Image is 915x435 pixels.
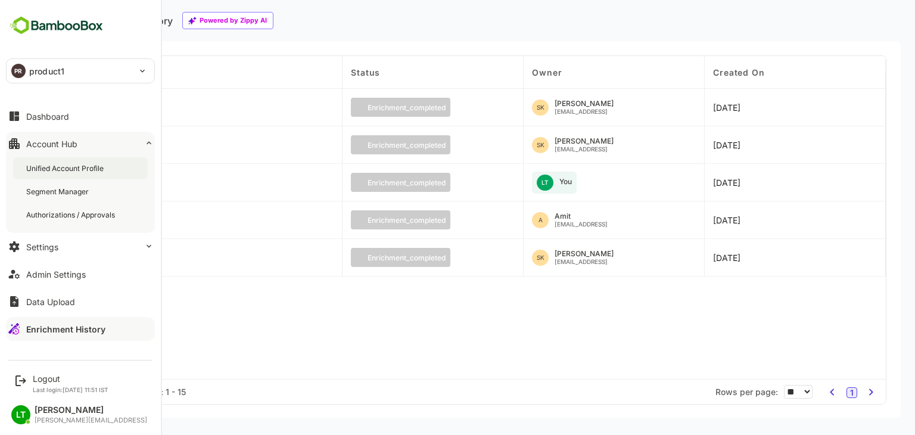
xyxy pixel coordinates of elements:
div: Settings [26,242,58,252]
button: 1 [846,387,857,398]
div: [EMAIL_ADDRESS] [555,146,614,152]
div: SK [532,250,549,266]
img: BambooboxFullLogoMark.5f36c76dfaba33ec1ec1367b70bb1252.svg [6,14,107,37]
div: Admin Settings [26,269,86,279]
div: [EMAIL_ADDRESS] [555,221,608,227]
span: 2025-10-06 [713,215,740,225]
div: You [559,178,572,185]
div: You [532,172,577,194]
div: Data Upload [26,297,75,307]
button: Dashboard [6,104,155,128]
p: enrichment_completed [368,141,446,150]
div: LT [11,405,30,424]
span: Rows per page: [715,387,778,397]
div: [PERSON_NAME] [555,250,614,257]
p: product1 [29,65,64,77]
span: Created On [713,67,764,77]
div: PR [11,64,26,78]
div: Amit [532,212,608,228]
div: Dashboard [26,111,69,122]
p: Last login: [DATE] 11:51 IST [33,386,108,393]
p: enrichment_completed [368,103,446,112]
div: [PERSON_NAME] [555,100,614,107]
div: [EMAIL_ADDRESS] [555,108,614,114]
div: [EMAIL_ADDRESS] [555,259,614,265]
div: LT [537,175,553,191]
span: 2025-10-06 [713,178,740,188]
span: Status [351,67,380,77]
div: [PERSON_NAME] [555,138,614,145]
div: seraj khan [532,137,614,153]
div: seraj khan [532,100,614,116]
div: SK [532,137,549,153]
button: Data Upload [6,290,155,313]
button: Admin Settings [6,262,155,286]
div: Enrichment History [26,324,105,334]
p: enrichment_completed [368,216,446,225]
span: Owner [532,67,562,77]
div: Powered by Zippy AI [200,18,267,23]
span: 2025-10-06 [713,140,740,150]
div: Amit [555,213,608,220]
div: seraj khan [532,250,614,266]
button: Settings [6,235,155,259]
span: 2025-10-06 [713,253,740,263]
div: Segment Manager [26,187,91,197]
div: [PERSON_NAME] [35,405,147,415]
div: [PERSON_NAME][EMAIL_ADDRESS] [35,417,147,424]
p: enrichment_completed [368,178,446,187]
div: Unified Account Profile [26,163,106,173]
p: enrichment_completed [368,253,446,262]
button: Enrichment History [6,317,155,341]
div: PRproduct1 [7,59,154,83]
div: A [532,212,549,228]
button: Account Hub [6,132,155,156]
div: SK [532,100,549,116]
div: Authorizations / Approvals [26,210,117,220]
div: Logout [33,374,108,384]
div: Account Hub [26,139,77,149]
span: 2025-10-06 [713,102,740,113]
